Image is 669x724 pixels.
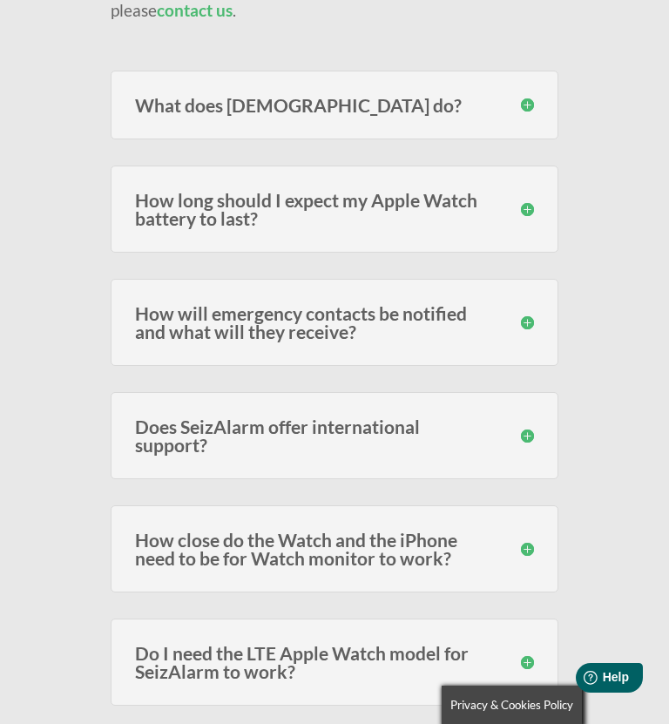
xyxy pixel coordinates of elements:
h3: Do I need the LTE Apple Watch model for SeizAlarm to work? [135,644,534,680]
span: Privacy & Cookies Policy [450,698,573,712]
h3: Does SeizAlarm offer international support? [135,417,534,454]
h3: How close do the Watch and the iPhone need to be for Watch monitor to work? [135,531,534,567]
h3: How will emergency contacts be notified and what will they receive? [135,304,534,341]
h3: How long should I expect my Apple Watch battery to last? [135,191,534,227]
iframe: Help widget launcher [514,656,650,705]
h3: What does [DEMOGRAPHIC_DATA] do? [135,96,534,114]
